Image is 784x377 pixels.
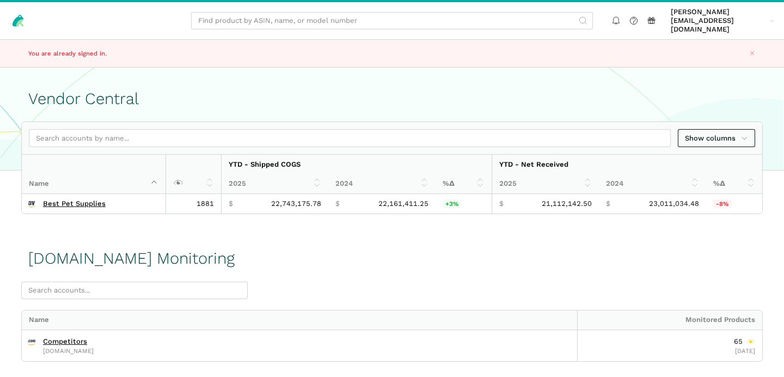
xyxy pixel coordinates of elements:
span: -8% [713,199,731,208]
span: +3% [443,199,461,208]
td: -8.25% [706,194,762,214]
th: 2024: activate to sort column ascending [328,174,436,194]
strong: YTD - Net Received [499,160,568,168]
a: Best Pet Supplies [43,199,106,208]
th: %Δ: activate to sort column ascending [706,174,762,194]
input: Search accounts by name... [29,129,671,147]
div: Monitored Products [577,311,762,330]
h1: [DOMAIN_NAME] Monitoring [28,250,235,267]
p: You are already signed in. [28,49,276,58]
th: 2024: activate to sort column ascending [599,174,706,194]
input: Find product by ASIN, name, or model number [191,12,593,30]
th: 2025: activate to sort column ascending [492,174,599,194]
span: Show columns [685,133,748,144]
button: Close [746,47,758,59]
td: 1881 [166,194,221,214]
span: 22,743,175.78 [271,199,321,208]
span: [DOMAIN_NAME] [43,348,94,354]
span: 23,011,034.48 [649,199,699,208]
th: Name : activate to sort column descending [22,155,166,194]
input: Search accounts... [21,282,248,300]
span: [PERSON_NAME][EMAIL_ADDRESS][DOMAIN_NAME] [671,8,766,34]
strong: YTD - Shipped COGS [229,160,301,168]
div: Name [22,311,577,330]
th: : activate to sort column ascending [166,155,221,194]
h1: Vendor Central [28,90,756,108]
span: $ [335,199,340,208]
td: 2.63% [436,194,492,214]
a: Show columns [678,129,755,147]
th: %Δ: activate to sort column ascending [436,174,492,194]
a: Competitors [43,337,87,346]
div: 65 [734,337,755,346]
span: 22,161,411.25 [378,199,428,208]
span: $ [229,199,233,208]
span: 21,112,142.50 [542,199,592,208]
span: [DATE] [735,347,755,355]
a: [PERSON_NAME][EMAIL_ADDRESS][DOMAIN_NAME] [667,6,777,36]
th: 2025: activate to sort column ascending [221,174,328,194]
span: $ [499,199,504,208]
span: $ [606,199,610,208]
